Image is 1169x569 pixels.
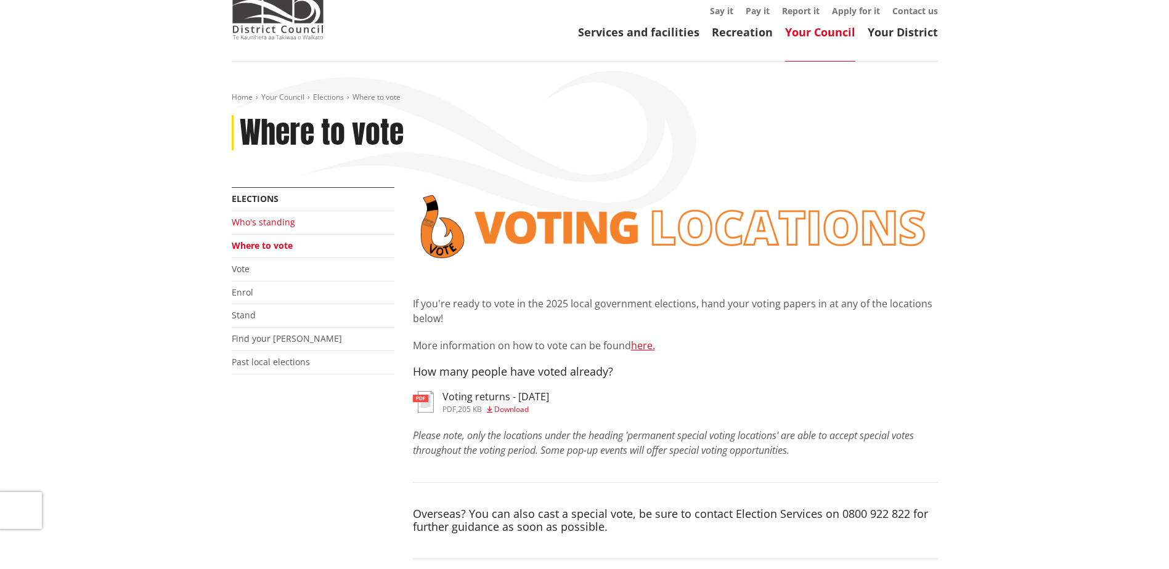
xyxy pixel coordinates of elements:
a: Who's standing [232,216,295,228]
p: More information on how to vote can be found [413,338,938,353]
span: Where to vote [352,92,401,102]
a: Say it [710,5,733,17]
a: Your Council [261,92,304,102]
img: document-pdf.svg [413,391,434,413]
p: If you're ready to vote in the 2025 local government elections, hand your voting papers in at any... [413,296,938,326]
a: Elections [232,193,279,204]
span: 205 KB [458,404,482,414]
a: here. [631,339,655,352]
a: Enrol [232,286,253,298]
img: voting locations banner [413,187,938,266]
h4: Overseas? You can also cast a special vote, be sure to contact Election Services on 0800 922 822 ... [413,507,938,534]
span: Download [494,404,529,414]
a: Voting returns - [DATE] pdf,205 KB Download [413,391,549,413]
a: Where to vote [232,240,293,251]
div: , [442,406,549,413]
iframe: Messenger Launcher [1112,517,1157,562]
a: Stand [232,309,256,321]
a: Apply for it [832,5,880,17]
a: Past local elections [232,356,310,368]
a: Recreation [712,25,773,39]
a: Your District [868,25,938,39]
h3: Voting returns - [DATE] [442,391,549,403]
a: Contact us [892,5,938,17]
span: pdf [442,404,456,414]
a: Find your [PERSON_NAME] [232,333,342,344]
a: Home [232,92,253,102]
nav: breadcrumb [232,92,938,103]
a: Report it [782,5,820,17]
a: Pay it [746,5,770,17]
a: Services and facilities [578,25,699,39]
h1: Where to vote [240,115,404,151]
a: Vote [232,263,250,275]
a: Your Council [785,25,855,39]
em: Please note, only the locations under the heading 'permanent special voting locations' are able t... [413,429,914,457]
h4: How many people have voted already? [413,365,938,379]
a: Elections [313,92,344,102]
